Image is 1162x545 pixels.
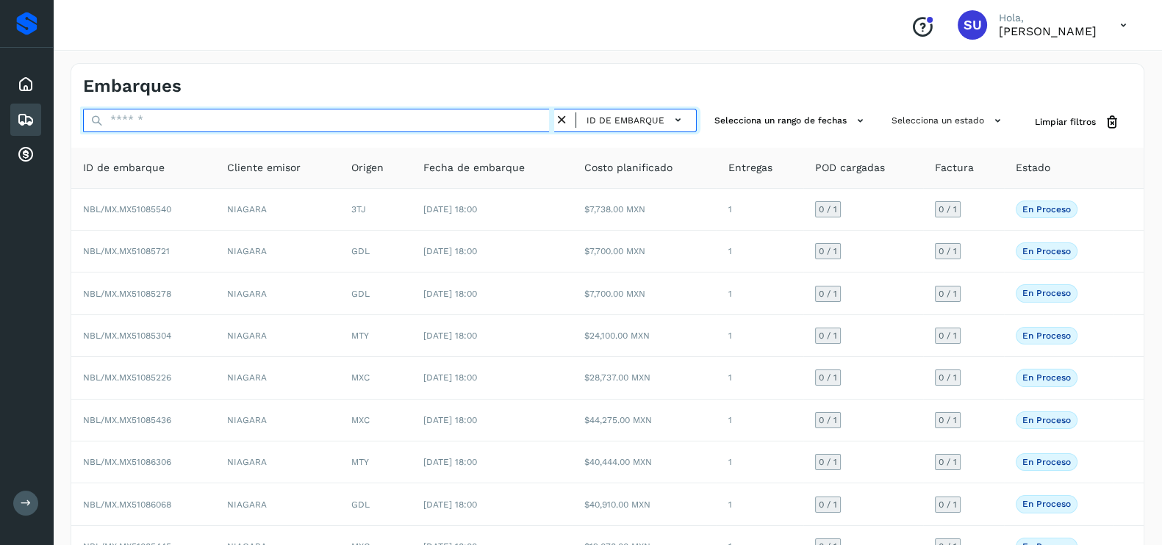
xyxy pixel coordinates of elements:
[215,357,340,399] td: NIAGARA
[819,205,837,214] span: 0 / 1
[728,160,772,176] span: Entregas
[819,458,837,466] span: 0 / 1
[340,272,412,314] td: GDL
[939,373,957,382] span: 0 / 1
[215,483,340,525] td: NIAGARA
[819,247,837,256] span: 0 / 1
[886,109,1011,133] button: Selecciona un estado
[423,246,477,256] span: [DATE] 18:00
[215,315,340,357] td: NIAGARA
[1022,204,1071,214] p: En proceso
[716,441,803,483] td: 1
[819,289,837,298] span: 0 / 1
[10,68,41,101] div: Inicio
[939,500,957,509] span: 0 / 1
[709,109,874,133] button: Selecciona un rango de fechas
[573,400,717,441] td: $44,275.00 MXN
[573,272,717,314] td: $7,700.00 MXN
[573,315,717,357] td: $24,100.00 MXN
[1022,372,1071,383] p: En proceso
[939,289,957,298] span: 0 / 1
[939,205,957,214] span: 0 / 1
[340,189,412,231] td: 3TJ
[1022,415,1071,425] p: En proceso
[573,357,717,399] td: $28,737.00 MXN
[340,231,412,272] td: GDL
[716,483,803,525] td: 1
[716,357,803,399] td: 1
[423,372,477,383] span: [DATE] 18:00
[1016,160,1050,176] span: Estado
[1023,109,1132,136] button: Limpiar filtros
[351,160,384,176] span: Origen
[83,499,171,510] span: NBL/MX.MX51086068
[819,331,837,340] span: 0 / 1
[423,457,477,467] span: [DATE] 18:00
[340,483,412,525] td: GDL
[340,357,412,399] td: MXC
[939,416,957,425] span: 0 / 1
[1035,115,1096,129] span: Limpiar filtros
[573,231,717,272] td: $7,700.00 MXN
[716,400,803,441] td: 1
[215,189,340,231] td: NIAGARA
[423,160,525,176] span: Fecha de embarque
[582,109,690,131] button: ID de embarque
[587,114,664,127] span: ID de embarque
[819,373,837,382] span: 0 / 1
[83,289,171,299] span: NBL/MX.MX51085278
[227,160,301,176] span: Cliente emisor
[573,441,717,483] td: $40,444.00 MXN
[815,160,885,176] span: POD cargadas
[939,458,957,466] span: 0 / 1
[423,289,477,299] span: [DATE] 18:00
[340,400,412,441] td: MXC
[215,272,340,314] td: NIAGARA
[999,12,1097,24] p: Hola,
[1022,499,1071,509] p: En proceso
[215,231,340,272] td: NIAGARA
[716,272,803,314] td: 1
[573,189,717,231] td: $7,738.00 MXN
[83,331,171,341] span: NBL/MX.MX51085304
[83,160,165,176] span: ID de embarque
[83,246,170,256] span: NBL/MX.MX51085721
[1022,288,1071,298] p: En proceso
[1022,331,1071,341] p: En proceso
[423,415,477,425] span: [DATE] 18:00
[584,160,673,176] span: Costo planificado
[1022,457,1071,467] p: En proceso
[10,139,41,171] div: Cuentas por cobrar
[423,499,477,510] span: [DATE] 18:00
[83,204,171,214] span: NBL/MX.MX51085540
[819,416,837,425] span: 0 / 1
[83,76,182,97] h4: Embarques
[935,160,974,176] span: Factura
[716,189,803,231] td: 1
[939,247,957,256] span: 0 / 1
[819,500,837,509] span: 0 / 1
[716,315,803,357] td: 1
[1022,246,1071,256] p: En proceso
[423,204,477,214] span: [DATE] 18:00
[716,231,803,272] td: 1
[83,415,171,425] span: NBL/MX.MX51085436
[573,483,717,525] td: $40,910.00 MXN
[939,331,957,340] span: 0 / 1
[215,441,340,483] td: NIAGARA
[83,372,171,383] span: NBL/MX.MX51085226
[423,331,477,341] span: [DATE] 18:00
[10,104,41,136] div: Embarques
[340,315,412,357] td: MTY
[340,441,412,483] td: MTY
[999,24,1097,38] p: Sayra Ugalde
[215,400,340,441] td: NIAGARA
[83,457,171,467] span: NBL/MX.MX51086306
